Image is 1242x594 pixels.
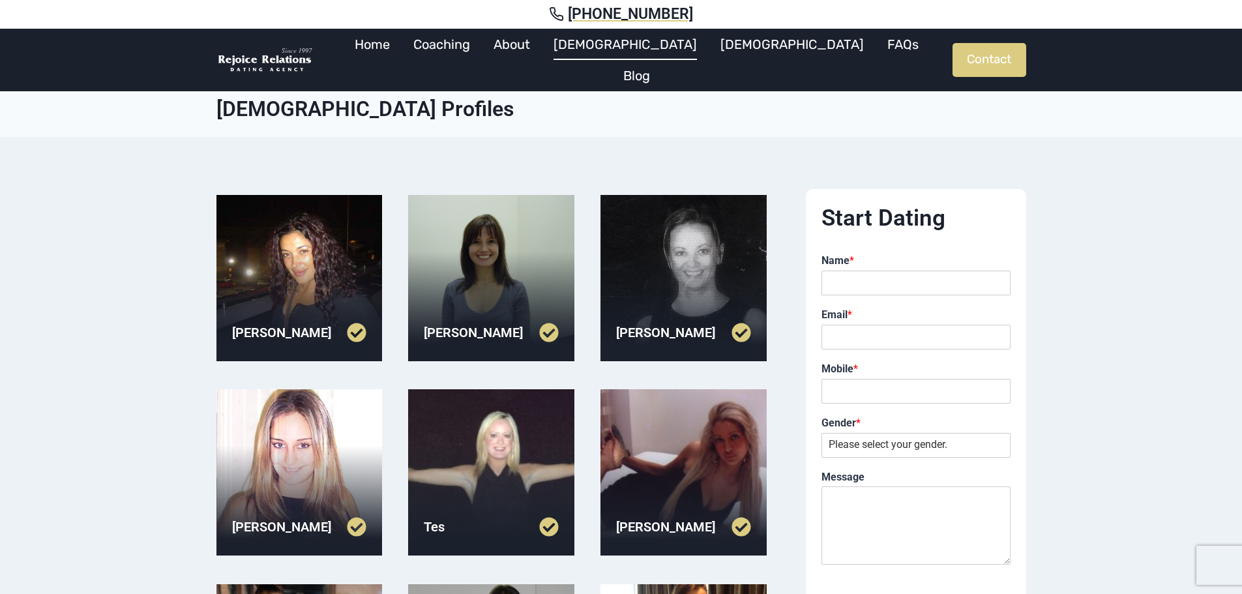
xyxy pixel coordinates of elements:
[542,29,709,60] a: [DEMOGRAPHIC_DATA]
[216,97,1026,121] h1: [DEMOGRAPHIC_DATA] Profiles
[821,308,1011,322] label: Email
[402,29,482,60] a: Coaching
[821,254,1011,268] label: Name
[953,43,1026,77] a: Contact
[482,29,542,60] a: About
[821,363,1011,376] label: Mobile
[612,60,662,91] a: Blog
[568,5,693,23] span: [PHONE_NUMBER]
[16,5,1226,23] a: [PHONE_NUMBER]
[216,47,314,74] img: Rejoice Relations
[821,379,1011,404] input: Mobile
[709,29,876,60] a: [DEMOGRAPHIC_DATA]
[876,29,930,60] a: FAQs
[821,471,1011,484] label: Message
[821,417,1011,430] label: Gender
[821,205,1011,232] h2: Start Dating
[343,29,402,60] a: Home
[321,29,953,91] nav: Primary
